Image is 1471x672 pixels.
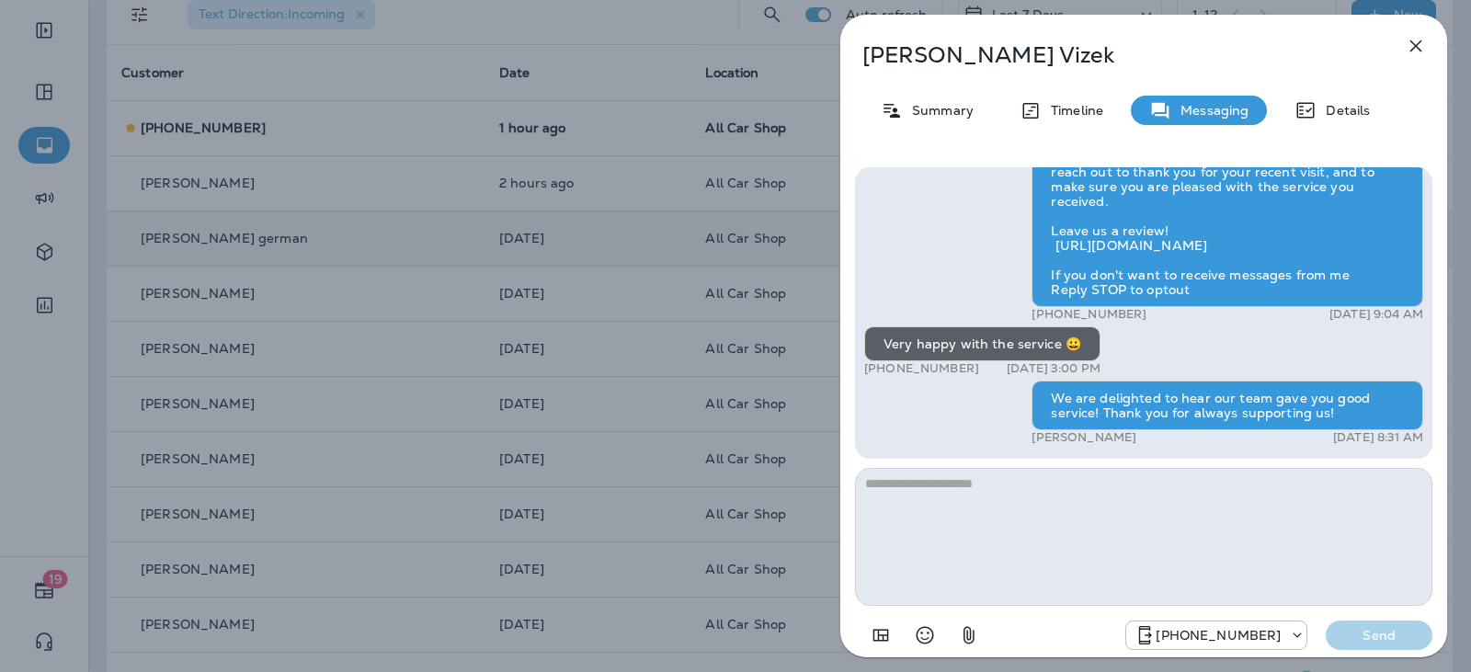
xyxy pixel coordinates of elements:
[1007,361,1100,376] p: [DATE] 3:00 PM
[1032,430,1136,445] p: [PERSON_NAME]
[864,326,1100,361] div: Very happy with the service 😀
[1333,430,1423,445] p: [DATE] 8:31 AM
[1156,628,1281,643] p: [PHONE_NUMBER]
[862,42,1364,68] p: [PERSON_NAME] Vizek
[864,361,979,376] p: [PHONE_NUMBER]
[1032,381,1423,430] div: We are delighted to hear our team gave you good service! Thank you for always supporting us!
[1032,125,1423,307] div: Hello [PERSON_NAME], Hope all is well! This is [PERSON_NAME] from All Car Shop INC. I wanted to r...
[903,103,974,118] p: Summary
[1171,103,1249,118] p: Messaging
[1126,624,1306,646] div: +1 (689) 265-4479
[1329,307,1423,322] p: [DATE] 9:04 AM
[1317,103,1370,118] p: Details
[1042,103,1103,118] p: Timeline
[907,617,943,654] button: Select an emoji
[862,617,899,654] button: Add in a premade template
[1032,307,1146,322] p: [PHONE_NUMBER]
